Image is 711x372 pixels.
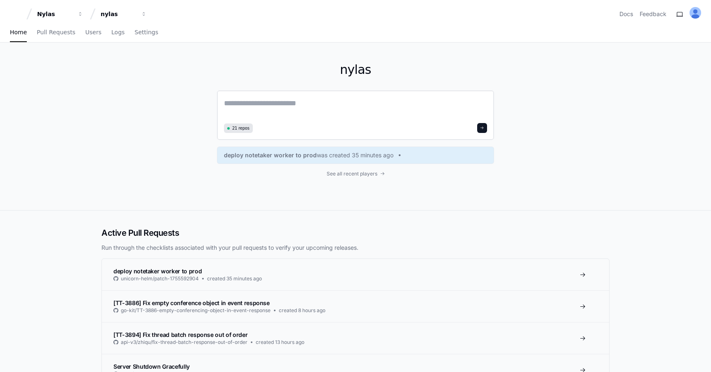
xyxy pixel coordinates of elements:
img: ALV-UjU-Uivu_cc8zlDcn2c9MNEgVYayUocKx0gHV_Yy_SMunaAAd7JZxK5fgww1Mi-cdUJK5q-hvUHnPErhbMG5W0ta4bF9-... [690,7,701,19]
div: nylas [101,10,136,18]
a: deploy notetaker worker to prodwas created 35 minutes ago [224,151,487,159]
a: Users [85,23,101,42]
span: [TT-3894] Fix thread batch response out of order [113,331,247,338]
span: Users [85,30,101,35]
span: api-v3/zhiqu/fix-thread-batch-response-out-of-order [121,339,247,346]
span: unicorn-helm/patch-1755592904 [121,275,199,282]
h1: nylas [217,62,494,77]
span: created 8 hours ago [279,307,325,314]
div: Nylas [37,10,73,18]
a: [TT-3886] Fix empty conference object in event responsego-kit/TT-3886-empty-conferencing-object-i... [102,290,609,322]
h2: Active Pull Requests [101,227,610,239]
button: Nylas [34,7,87,21]
a: Home [10,23,27,42]
a: [TT-3894] Fix thread batch response out of orderapi-v3/zhiqu/fix-thread-batch-response-out-of-ord... [102,322,609,354]
span: 21 repos [232,125,250,131]
span: See all recent players [327,171,377,177]
p: Run through the checklists associated with your pull requests to verify your upcoming releases. [101,244,610,252]
a: Logs [111,23,125,42]
span: Settings [134,30,158,35]
a: deploy notetaker worker to produnicorn-helm/patch-1755592904created 35 minutes ago [102,259,609,290]
span: Home [10,30,27,35]
span: created 13 hours ago [256,339,304,346]
button: Feedback [640,10,666,18]
span: Logs [111,30,125,35]
a: See all recent players [217,171,494,177]
span: created 35 minutes ago [207,275,262,282]
span: Pull Requests [37,30,75,35]
span: deploy notetaker worker to prod [224,151,317,159]
span: deploy notetaker worker to prod [113,268,202,275]
span: was created 35 minutes ago [317,151,393,159]
a: Pull Requests [37,23,75,42]
a: Settings [134,23,158,42]
span: [TT-3886] Fix empty conference object in event response [113,299,270,306]
a: Docs [619,10,633,18]
button: nylas [97,7,150,21]
span: Server Shutdown Gracefully [113,363,190,370]
span: go-kit/TT-3886-empty-conferencing-object-in-event-response [121,307,271,314]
